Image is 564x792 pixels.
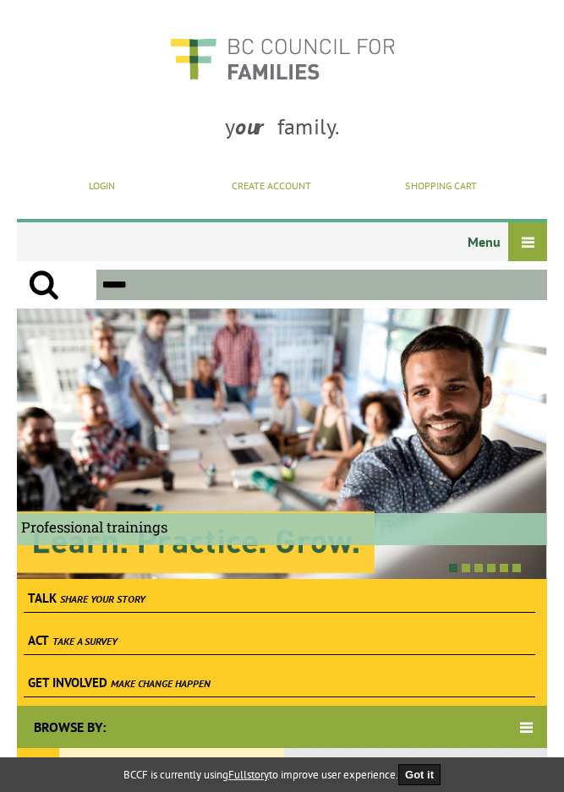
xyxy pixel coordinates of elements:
[19,666,539,690] a: Get Involved Make change happen
[17,99,547,162] div: y family.
[111,677,211,690] span: Make change happen
[235,112,277,140] strong: our
[17,270,70,300] input: Submit
[52,635,118,647] span: Take a survey
[60,593,145,605] span: Share your story
[168,27,397,90] img: BC Council for FAMILIES
[19,624,539,647] a: Act Take a survey
[405,179,477,192] a: Shopping Cart
[28,674,107,691] span: Get Involved
[28,631,49,649] span: Act
[28,589,57,607] span: Talk
[398,764,441,785] button: Got it
[89,179,115,192] a: Login
[17,748,284,790] h2: Training Calendar
[232,179,311,192] a: Create Account
[228,767,269,782] a: Fullstory
[21,517,376,537] span: Professional trainings
[17,227,547,261] span: Menu
[19,582,539,605] a: Talk Share your story
[17,706,123,748] div: Browse By:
